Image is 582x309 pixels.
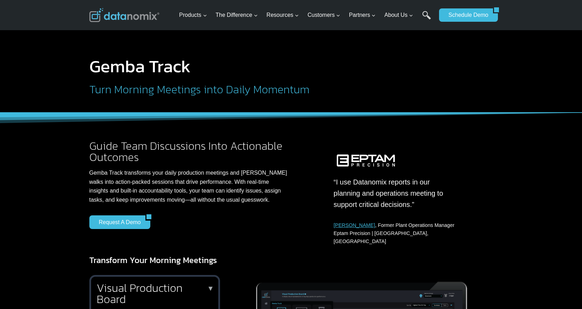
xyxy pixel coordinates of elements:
h2: Visual Production Board [97,282,210,305]
p: ▼ [207,286,214,291]
span: Partners [349,11,376,20]
span: About Us [384,11,413,20]
p: Gemba Track transforms your daily production meetings and [PERSON_NAME] walks into action-packed ... [89,168,289,204]
h1: Gemba Track [89,58,416,75]
img: Eptam Precision uses Datanomix reports in operations meetings. [334,152,398,171]
h2: Turn Morning Meetings into Daily Momentum [89,84,416,95]
span: Customers [308,11,340,20]
a: [PERSON_NAME] [334,222,375,228]
h2: Guide Team Discussions Into Actionable Outcomes [89,140,289,163]
nav: Primary Navigation [176,4,436,27]
span: Resources [267,11,299,20]
a: Request a Demo [89,215,145,229]
p: “I use Datanomix reports in our planning and operations meeting to support critical decisions.” [334,176,456,210]
span: The Difference [215,11,258,20]
h3: Transform Your Morning Meetings [89,254,493,267]
a: Search [422,11,431,27]
span: , Former Plant Operations Manager Eptam Precision | [GEOGRAPHIC_DATA], [GEOGRAPHIC_DATA] [334,222,454,244]
a: Schedule Demo [439,8,493,22]
img: Datanomix [89,8,159,22]
iframe: Popup CTA [4,185,116,305]
span: Products [179,11,207,20]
